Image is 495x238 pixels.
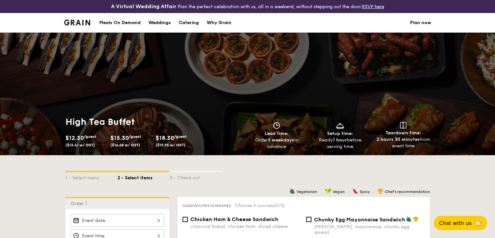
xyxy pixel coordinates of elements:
div: Order in advance [248,137,306,150]
span: $12.30 [65,134,84,141]
img: icon-vegan.f8ff3823.svg [325,188,331,194]
span: Choose 5 courses [235,203,285,208]
span: Teardown time: [386,130,421,136]
a: Catering [175,13,203,33]
div: Meals On Demand [99,13,141,33]
span: Chicken Ham & Cheese Sandwich [190,216,278,222]
span: Vegetarian [296,189,317,194]
span: Chunky Egg Mayonnaise Sandwich [314,216,405,223]
span: Sandwiches/Danishes [183,203,231,208]
span: ($13.41 w/ GST) [65,143,95,147]
span: /guest [84,134,96,139]
div: 1 - Select menu [65,172,117,181]
img: icon-vegetarian.fe4039eb.svg [289,188,295,194]
strong: 2 hours 30 minutes [377,137,420,142]
div: Ready before serving time [311,137,369,150]
span: Chat with us [439,220,472,226]
span: $18.30 [156,134,174,141]
input: Event date [71,214,164,227]
span: $15.30 [110,134,129,141]
img: icon-spicy.37a8142b.svg [352,188,358,194]
div: [PERSON_NAME], mayonnaise, chunky egg spread [314,224,425,235]
img: Grain [64,20,90,25]
a: RSVP here [362,4,384,9]
span: Setup time: [327,131,353,136]
div: Why Grain [207,13,231,33]
span: Lead time: [265,131,289,136]
button: Chat with us🦙 [434,216,487,230]
img: icon-dish.430c3a2e.svg [335,122,345,129]
span: (0/5) [274,203,285,208]
img: icon-vegetarian.fe4039eb.svg [406,216,412,222]
strong: 5 weekdays [268,137,294,143]
span: Chef's recommendation [385,189,430,194]
div: Plan the perfect celebration with us, all in a weekend, without stepping out the door. [83,3,413,10]
input: Chicken Ham & Cheese Sandwichcharcoal bread, chicken ham, sliced cheese [183,217,188,222]
div: 3 - Check out [170,172,222,181]
div: from event time [374,136,433,149]
span: /guest [129,134,141,139]
img: icon-teardown.65201eee.svg [400,122,406,128]
img: icon-chef-hat.a58ddaea.svg [378,188,383,194]
h1: High Tea Buffet [65,116,245,128]
span: /guest [174,134,186,139]
div: 2 - Select items [117,172,170,181]
span: ($19.95 w/ GST) [156,143,186,147]
img: icon-clock.2db775ea.svg [272,122,282,129]
span: Vegan [333,189,345,194]
a: Why Grain [203,13,235,33]
span: ($16.68 w/ GST) [110,143,140,147]
div: Weddings [148,13,171,33]
span: Spicy [360,189,370,194]
span: 🦙 [474,219,482,227]
input: Chunky Egg Mayonnaise Sandwich[PERSON_NAME], mayonnaise, chunky egg spread [306,217,311,222]
strong: 1 hour [333,137,347,143]
a: Plan now [410,13,431,33]
h4: A Virtual Wedding Affair [111,3,176,10]
a: Logotype [64,20,90,25]
div: Catering [179,13,199,33]
a: Meals On Demand [95,13,144,33]
div: charcoal bread, chicken ham, sliced cheese [190,224,301,229]
span: Order 1 [71,201,90,206]
img: icon-chef-hat.a58ddaea.svg [413,216,419,222]
a: Weddings [144,13,175,33]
